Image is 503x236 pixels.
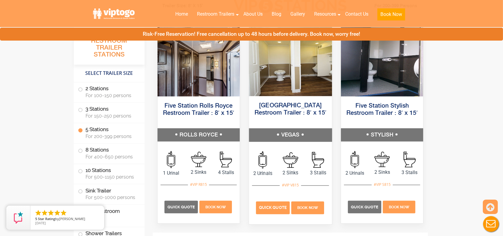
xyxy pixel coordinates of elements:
[47,209,55,216] li: 
[38,216,55,221] span: Star Rating
[348,204,382,210] a: Quick Quote
[249,170,276,177] span: 2 Urinals
[78,184,140,203] label: Sink Trailer
[192,8,239,21] a: Restroom Trailers
[254,103,326,116] a: [GEOGRAPHIC_DATA] Restroom Trailer : 8′ x 15′
[479,212,503,236] button: Live Chat
[78,164,140,183] label: 10 Stations
[86,154,137,160] span: For 400-650 persons
[256,204,291,210] a: Quick Quote
[389,205,409,209] span: Book Now
[404,152,416,167] img: an icon of stall
[374,152,390,167] img: an icon of sink
[12,212,24,224] img: Review Rating
[35,217,99,221] span: by
[158,27,240,97] img: Full view of five station restroom trailer with two separate doors for men and women
[290,204,325,210] a: Book Now
[164,204,199,210] a: Quick Quote
[78,123,140,142] label: 5 Stations
[351,151,359,168] img: an icon of urinal
[205,205,226,209] span: Book Now
[346,103,418,116] a: Five Station Stylish Restroom Trailer : 8′ x 15′
[276,169,304,176] span: 2 Sinks
[396,169,423,176] span: 3 Stalls
[351,205,378,209] span: Quick Quote
[171,8,192,21] a: Home
[167,205,195,209] span: Quick Quote
[377,8,405,20] button: Book Now
[35,216,37,221] span: 5
[185,169,212,176] span: 2 Sinks
[280,181,301,189] div: #VIP V815
[199,204,233,210] a: Book Now
[267,8,286,21] a: Blog
[86,174,137,180] span: For 500-1150 persons
[163,103,234,116] a: Five Station Rolls Royce Restroom Trailer : 8′ x 15′
[341,27,423,97] img: Full view of five station restroom trailer with two separate doors for men and women
[212,169,240,176] span: 4 Stalls
[249,26,332,96] img: Full view of five station restroom trailer with two separate doors for men and women
[86,113,137,119] span: For 150-250 persons
[60,209,67,216] li: 
[86,195,137,200] span: For 500-1000 persons
[304,169,332,176] span: 3 Stalls
[54,209,61,216] li: 
[191,152,206,167] img: an icon of sink
[86,133,137,139] span: For 200-399 persons
[373,8,410,24] a: Book Now
[220,152,232,167] img: an icon of stall
[286,8,310,21] a: Gallery
[258,151,267,168] img: an icon of urinal
[78,144,140,162] label: 8 Stations
[239,8,267,21] a: About Us
[158,128,240,142] h5: ROLLS ROYCE
[167,151,175,168] img: an icon of urinal
[283,152,298,168] img: an icon of sink
[341,128,423,142] h5: STYLISH
[74,68,145,79] h4: Select Trailer Size
[310,8,341,21] a: Resources
[259,205,287,210] span: Quick Quote
[78,205,140,225] label: ADA Restroom Trailers
[74,29,145,65] h3: All Portable Restroom Trailer Stations
[35,221,46,225] span: [DATE]
[78,82,140,101] label: 2 Stations
[41,209,48,216] li: 
[86,93,137,98] span: For 100-150 persons
[297,206,318,210] span: Book Now
[372,181,393,188] div: #VIP S815
[158,170,185,177] span: 1 Urinal
[35,209,42,216] li: 
[312,152,324,168] img: an icon of stall
[249,128,332,142] h5: VEGAS
[382,204,416,210] a: Book Now
[78,103,140,121] label: 3 Stations
[341,8,373,21] a: Contact Us
[59,216,85,221] span: [PERSON_NAME]
[341,170,368,177] span: 2 Urinals
[368,169,396,176] span: 2 Sinks
[188,181,209,188] div: #VIP R815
